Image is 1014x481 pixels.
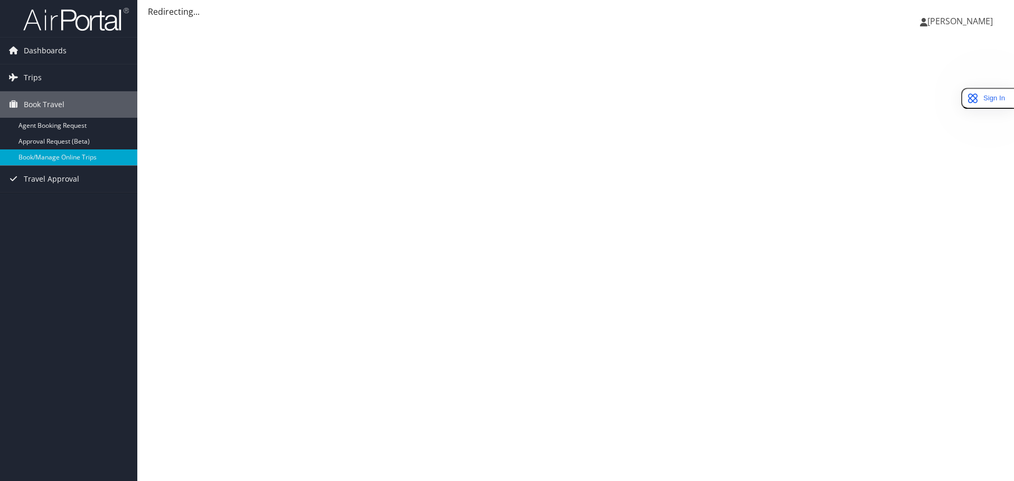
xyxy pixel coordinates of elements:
[927,15,993,27] span: [PERSON_NAME]
[24,166,79,192] span: Travel Approval
[23,7,129,32] img: airportal-logo.png
[24,37,67,64] span: Dashboards
[148,5,1003,18] div: Redirecting...
[920,5,1003,37] a: [PERSON_NAME]
[24,64,42,91] span: Trips
[24,91,64,118] span: Book Travel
